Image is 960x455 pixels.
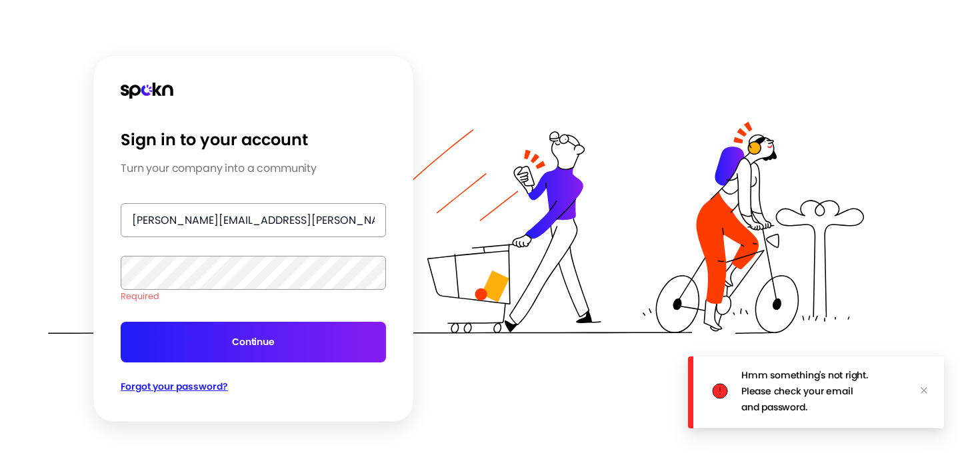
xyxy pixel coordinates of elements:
span: close [920,386,928,394]
input: Enter work email [121,203,386,237]
p: Turn your company into a community [121,161,317,177]
p: Hmm something's not right. Please check your email and password. [741,368,868,414]
span: Forgot your password? [121,380,228,393]
button: Continue [121,322,386,362]
div: Required [121,290,386,302]
h2: Sign in to your account [121,131,308,150]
